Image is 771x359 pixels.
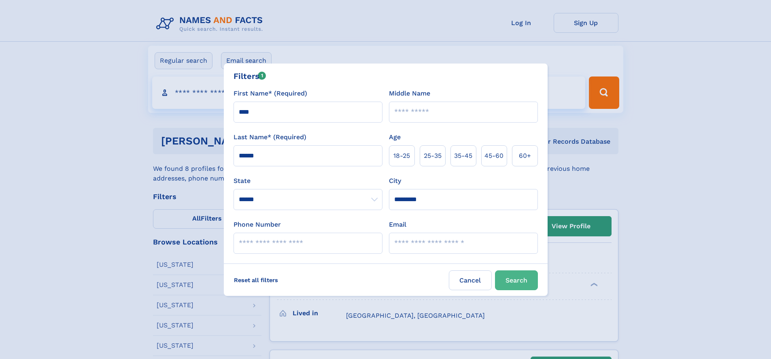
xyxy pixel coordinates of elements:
[484,151,503,161] span: 45‑60
[234,176,382,186] label: State
[389,176,401,186] label: City
[454,151,472,161] span: 35‑45
[389,89,430,98] label: Middle Name
[389,220,406,229] label: Email
[234,132,306,142] label: Last Name* (Required)
[234,70,266,82] div: Filters
[229,270,283,290] label: Reset all filters
[234,220,281,229] label: Phone Number
[234,89,307,98] label: First Name* (Required)
[393,151,410,161] span: 18‑25
[389,132,401,142] label: Age
[424,151,442,161] span: 25‑35
[449,270,492,290] label: Cancel
[495,270,538,290] button: Search
[519,151,531,161] span: 60+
